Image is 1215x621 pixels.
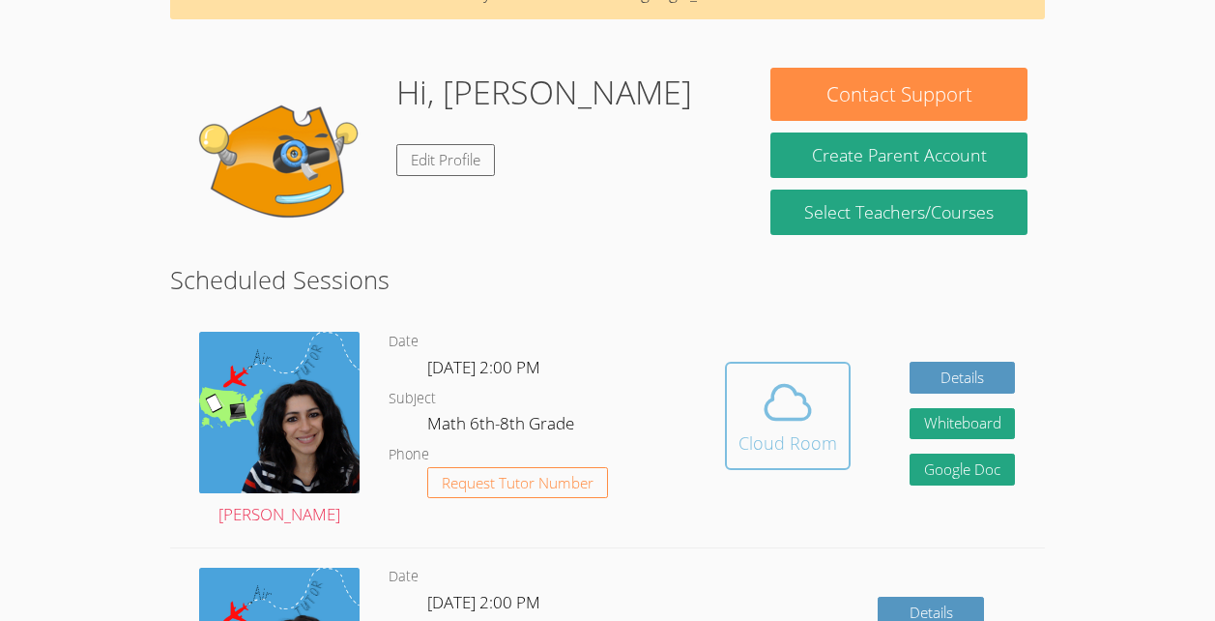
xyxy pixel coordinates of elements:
[738,429,837,457] div: Cloud Room
[427,591,540,613] span: [DATE] 2:00 PM
[389,443,429,467] dt: Phone
[442,476,593,490] span: Request Tutor Number
[199,332,360,529] a: [PERSON_NAME]
[770,133,1027,178] button: Create Parent Account
[170,261,1045,298] h2: Scheduled Sessions
[427,410,578,443] dd: Math 6th-8th Grade
[199,332,360,492] img: air%20tutor%20avatar.png
[770,68,1027,121] button: Contact Support
[396,144,495,176] a: Edit Profile
[389,565,419,589] dt: Date
[725,362,851,470] button: Cloud Room
[770,190,1027,235] a: Select Teachers/Courses
[389,330,419,354] dt: Date
[427,467,608,499] button: Request Tutor Number
[910,454,1016,486] a: Google Doc
[396,68,692,117] h1: Hi, [PERSON_NAME]
[427,356,540,378] span: [DATE] 2:00 PM
[910,362,1016,394] a: Details
[910,408,1016,440] button: Whiteboard
[389,387,436,411] dt: Subject
[188,68,381,261] img: default.png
